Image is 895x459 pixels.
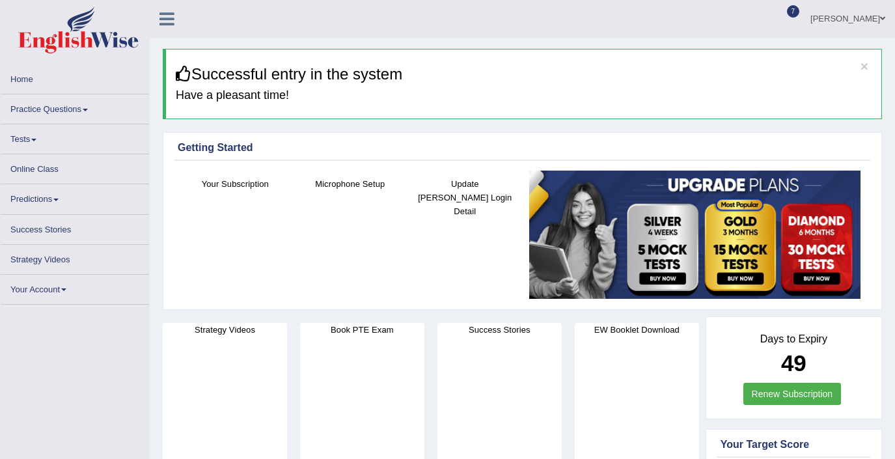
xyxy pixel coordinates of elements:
[1,215,149,240] a: Success Stories
[437,323,562,337] h4: Success Stories
[176,66,872,83] h3: Successful entry in the system
[1,154,149,180] a: Online Class
[184,177,286,191] h4: Your Subscription
[781,350,806,376] b: 49
[1,245,149,270] a: Strategy Videos
[721,437,867,452] div: Your Target Score
[575,323,699,337] h4: EW Booklet Download
[1,275,149,300] a: Your Account
[178,140,867,156] div: Getting Started
[861,59,868,73] button: ×
[300,323,424,337] h4: Book PTE Exam
[299,177,402,191] h4: Microphone Setup
[1,64,149,90] a: Home
[176,89,872,102] h4: Have a pleasant time!
[721,333,867,345] h4: Days to Expiry
[787,5,800,18] span: 7
[743,383,842,405] a: Renew Subscription
[163,323,287,337] h4: Strategy Videos
[1,124,149,150] a: Tests
[414,177,516,218] h4: Update [PERSON_NAME] Login Detail
[1,184,149,210] a: Predictions
[1,94,149,120] a: Practice Questions
[529,171,861,299] img: small5.jpg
